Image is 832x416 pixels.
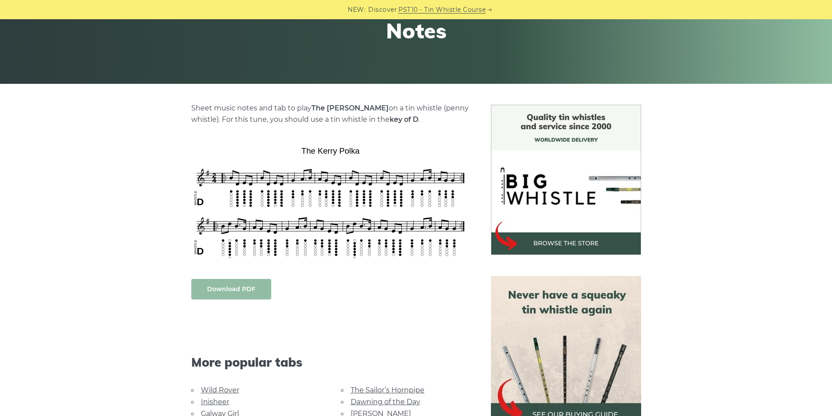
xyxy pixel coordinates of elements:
span: NEW: [348,5,366,15]
span: More popular tabs [191,355,470,370]
span: Discover [368,5,397,15]
a: Download PDF [191,279,271,299]
strong: key of D [390,115,418,124]
p: Sheet music notes and tab to play on a tin whistle (penny whistle). For this tune, you should use... [191,103,470,125]
a: Wild Rover [201,386,239,394]
img: BigWhistle Tin Whistle Store [491,105,641,255]
img: The Kerry Polka Tin Whistle Tab & Sheet Music [191,143,470,261]
a: Inisheer [201,398,229,406]
a: The Sailor’s Hornpipe [351,386,425,394]
strong: The [PERSON_NAME] [311,104,389,112]
a: Dawning of the Day [351,398,420,406]
a: PST10 - Tin Whistle Course [398,5,486,15]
